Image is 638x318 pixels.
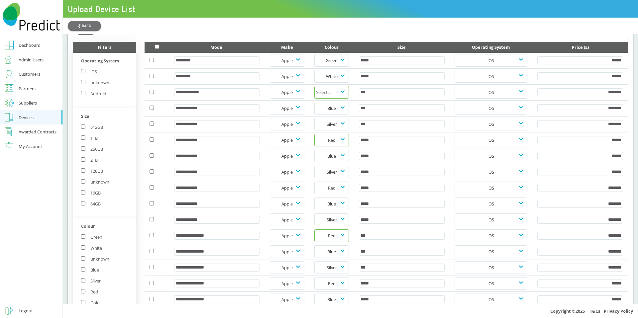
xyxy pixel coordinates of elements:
[81,278,85,282] input: Silver
[316,72,347,80] div: White
[73,42,136,53] div: Filters
[81,157,85,162] input: 2TB
[537,43,623,51] div: Price (£)
[81,146,103,152] label: 256GB
[271,264,303,272] div: Apple
[81,190,85,195] input: 16GB
[81,201,85,205] input: 64GB
[81,124,103,130] label: 512GB
[19,85,36,93] div: Partners
[81,256,85,261] input: unknown
[316,88,331,96] div: Select...
[456,120,526,128] div: iOS
[81,91,85,95] input: Android
[81,69,85,73] input: iOS
[81,267,85,272] input: Blue
[81,179,85,184] input: unknown
[271,88,303,96] div: Apple
[456,72,526,80] div: iOS
[316,248,347,256] div: Blue
[271,72,303,80] div: Apple
[456,216,526,224] div: iOS
[271,136,303,144] div: Apple
[68,21,101,31] button: ❮ BACK
[81,289,85,293] input: Red
[81,91,106,97] label: Android
[81,146,85,151] input: 256GB
[19,114,34,121] div: Devices
[174,43,260,51] div: Model
[81,57,128,68] div: Operating System
[456,88,526,96] div: iOS
[81,80,85,84] input: unknown
[316,184,347,192] div: Red
[3,3,60,31] img: Predict Mobile
[316,295,347,303] div: Blue
[81,300,100,306] label: Gold
[316,120,347,128] div: Silver
[316,56,347,64] div: Green
[81,135,85,140] input: 1TB
[456,232,526,240] div: iOS
[456,264,526,272] div: iOS
[81,112,128,123] div: Size
[81,190,101,196] label: 16GB
[271,152,303,160] div: Apple
[316,216,347,224] div: Silver
[316,168,347,176] div: Silver
[271,279,303,287] div: Apple
[81,135,98,141] label: 1TB
[316,104,347,112] div: Blue
[316,279,347,287] div: Red
[81,300,85,304] input: Gold
[81,157,98,163] label: 2TB
[81,256,109,262] label: unknown
[19,128,56,136] div: Awarded Contracts
[81,201,101,207] label: 64GB
[81,245,102,251] label: White
[456,168,526,176] div: iOS
[455,43,527,51] div: Operating System
[456,152,526,160] div: iOS
[19,307,33,315] div: Logout
[316,152,347,160] div: Blue
[316,136,347,144] div: Red
[19,142,42,150] div: My Account
[81,289,98,295] label: Red
[81,69,97,75] label: iOS
[271,184,303,192] div: Apple
[19,56,44,64] div: Admin Users
[19,70,40,78] div: Customers
[456,295,526,303] div: iOS
[271,295,303,303] div: Apple
[456,136,526,144] div: iOS
[456,200,526,208] div: iOS
[456,184,526,192] div: iOS
[456,248,526,256] div: iOS
[81,234,102,240] label: Green
[270,43,304,51] div: Make
[316,232,347,240] div: Red
[316,264,347,272] div: Silver
[314,43,349,51] div: Colour
[316,200,347,208] div: Blue
[19,41,41,49] div: Dashboard
[271,120,303,128] div: Apple
[81,267,99,273] label: Blue
[456,104,526,112] div: iOS
[359,43,445,51] div: Size
[81,179,109,185] label: unknown
[81,278,101,284] label: Silver
[271,104,303,112] div: Apple
[271,232,303,240] div: Apple
[81,234,85,239] input: Green
[271,56,303,64] div: Apple
[19,99,37,107] div: Suppliers
[271,248,303,256] div: Apple
[81,222,128,233] div: Colour
[271,200,303,208] div: Apple
[271,216,303,224] div: Apple
[590,308,600,314] a: T&Cs
[81,245,85,250] input: White
[271,168,303,176] div: Apple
